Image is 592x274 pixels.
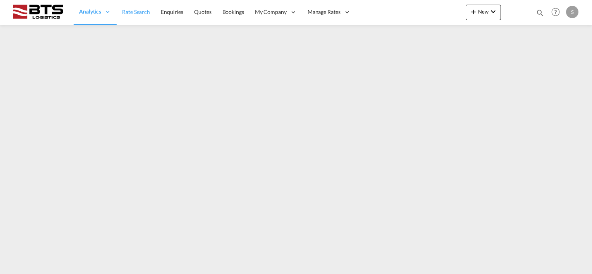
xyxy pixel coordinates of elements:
[566,6,578,18] div: S
[79,8,101,15] span: Analytics
[161,9,183,15] span: Enquiries
[549,5,562,19] span: Help
[255,8,287,16] span: My Company
[308,8,341,16] span: Manage Rates
[489,7,498,16] md-icon: icon-chevron-down
[122,9,150,15] span: Rate Search
[222,9,244,15] span: Bookings
[12,3,64,21] img: cdcc71d0be7811ed9adfbf939d2aa0e8.png
[194,9,211,15] span: Quotes
[549,5,566,19] div: Help
[466,5,501,20] button: icon-plus 400-fgNewicon-chevron-down
[469,9,498,15] span: New
[536,9,544,17] md-icon: icon-magnify
[536,9,544,20] div: icon-magnify
[469,7,478,16] md-icon: icon-plus 400-fg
